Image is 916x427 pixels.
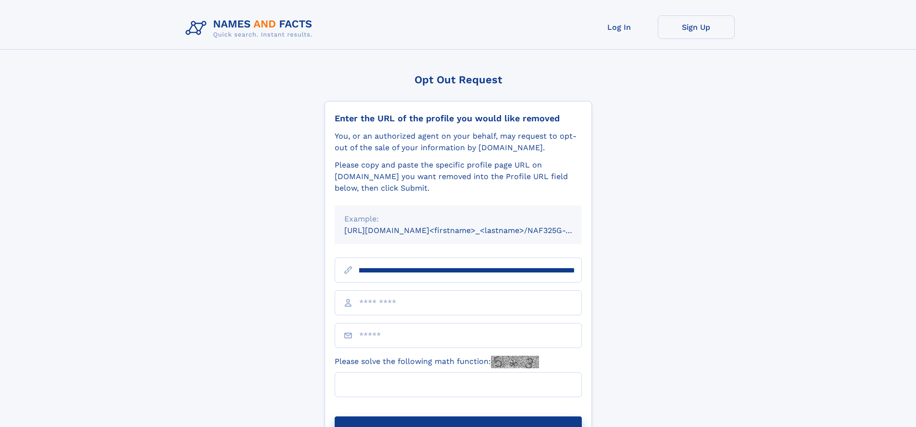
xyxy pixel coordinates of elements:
[658,15,735,39] a: Sign Up
[581,15,658,39] a: Log In
[182,15,320,41] img: Logo Names and Facts
[335,130,582,154] div: You, or an authorized agent on your behalf, may request to opt-out of the sale of your informatio...
[344,213,572,225] div: Example:
[344,226,600,235] small: [URL][DOMAIN_NAME]<firstname>_<lastname>/NAF325G-xxxxxxxx
[325,74,592,86] div: Opt Out Request
[335,356,539,368] label: Please solve the following math function:
[335,113,582,124] div: Enter the URL of the profile you would like removed
[335,159,582,194] div: Please copy and paste the specific profile page URL on [DOMAIN_NAME] you want removed into the Pr...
